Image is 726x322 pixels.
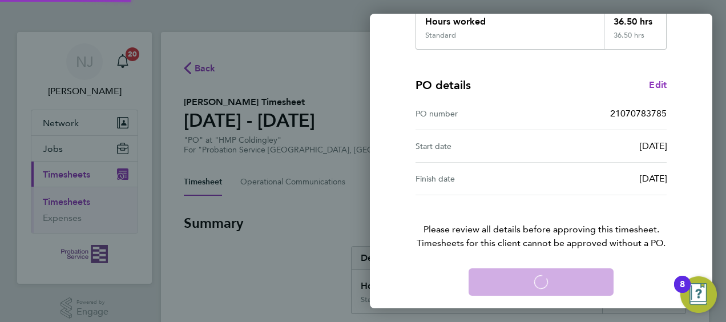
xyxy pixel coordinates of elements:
[402,236,680,250] span: Timesheets for this client cannot be approved without a PO.
[604,6,667,31] div: 36.50 hrs
[416,172,541,186] div: Finish date
[680,284,685,299] div: 8
[402,195,680,250] p: Please review all details before approving this timesheet.
[604,31,667,49] div: 36.50 hrs
[416,6,604,31] div: Hours worked
[541,172,667,186] div: [DATE]
[416,107,541,120] div: PO number
[649,78,667,92] a: Edit
[610,108,667,119] span: 21070783785
[649,79,667,90] span: Edit
[416,139,541,153] div: Start date
[416,77,471,93] h4: PO details
[680,276,717,313] button: Open Resource Center, 8 new notifications
[541,139,667,153] div: [DATE]
[425,31,456,40] div: Standard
